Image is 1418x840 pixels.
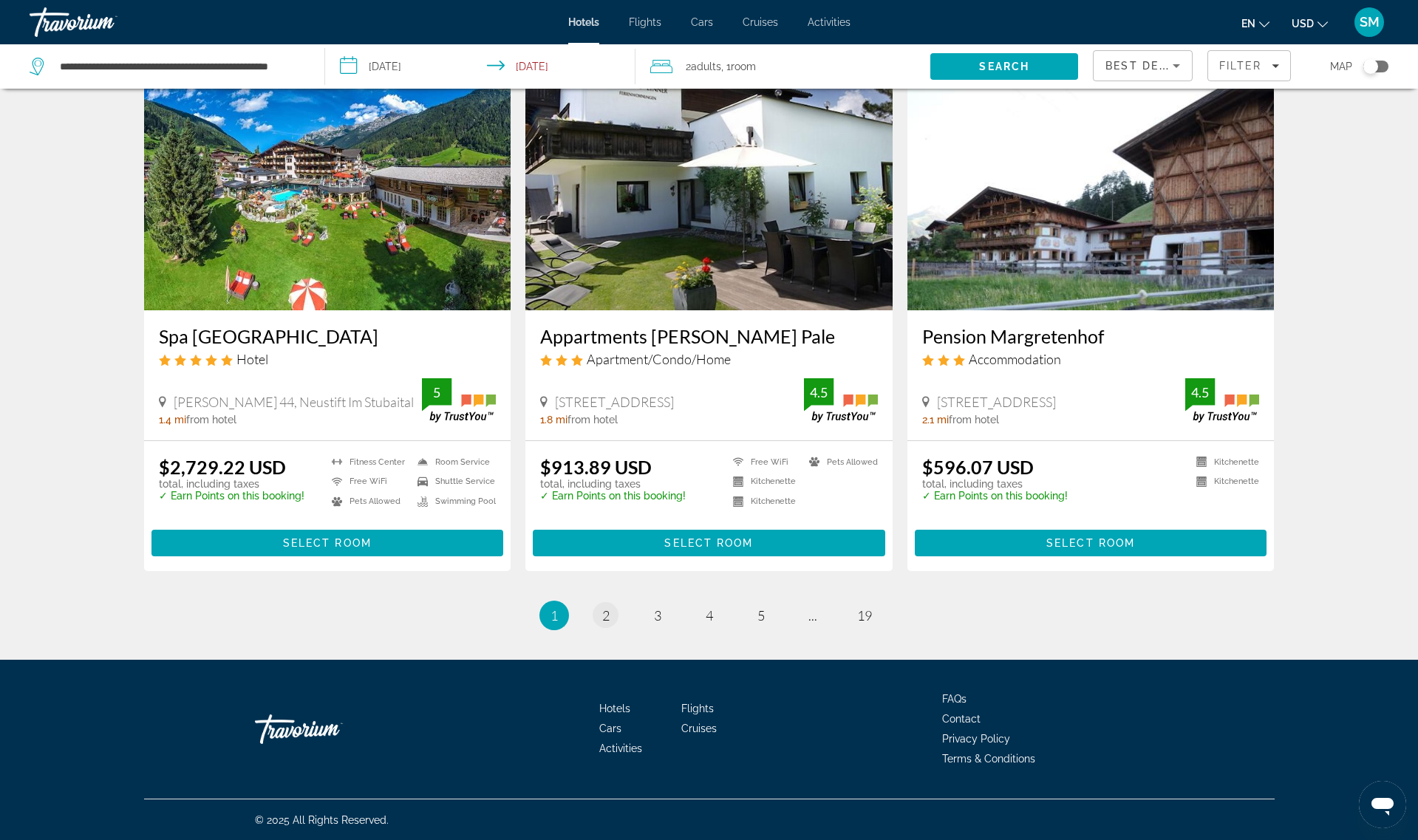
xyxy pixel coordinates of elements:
a: Flights [681,703,714,714]
div: 5 star Hotel [159,351,497,367]
button: Toggle map [1352,60,1388,73]
div: 3 star Apartment [540,351,878,367]
a: Cars [691,16,713,28]
span: ... [808,607,817,624]
span: SM [1360,15,1380,30]
button: Filters [1207,50,1290,81]
li: Kitchenette [726,476,802,488]
a: Travorium [30,3,177,41]
img: Spa Hotel Jagdhof [144,74,511,310]
span: © 2025 All Rights Reserved. [255,814,389,826]
p: total, including taxes [159,478,304,490]
span: 2 [686,56,721,77]
li: Free WiFi [726,456,802,468]
button: Select Room [915,530,1267,556]
div: 4.5 [1185,383,1215,401]
img: Appartments Zinner Pale [525,74,893,310]
button: Select check in and out date [325,44,635,89]
button: Travelers: 2 adults, 0 children [635,44,931,89]
a: Pension Margretenhof [922,325,1260,347]
h3: Spa [GEOGRAPHIC_DATA] [159,325,497,347]
a: Cruises [681,723,717,734]
a: Terms & Conditions [942,753,1035,765]
span: Room [731,61,756,72]
a: Go Home [255,707,403,751]
span: 1.4 mi [159,414,186,426]
nav: Pagination [144,601,1275,630]
span: Adults [691,61,721,72]
mat-select: Sort by [1105,57,1180,75]
img: Pension Margretenhof [907,74,1275,310]
span: Select Room [283,537,372,549]
div: 4.5 [804,383,834,401]
a: Select Room [151,533,504,549]
span: 19 [857,607,872,624]
div: 5 [422,383,451,401]
img: TrustYou guest rating badge [1185,378,1259,422]
span: , 1 [721,56,756,77]
li: Shuttle Service [410,476,496,488]
li: Kitchenette [1189,476,1259,488]
img: TrustYou guest rating badge [422,378,496,422]
p: ✓ Earn Points on this booking! [922,490,1068,502]
p: ✓ Earn Points on this booking! [159,490,304,502]
li: Free WiFi [324,476,410,488]
a: Hotels [599,703,630,714]
li: Swimming Pool [410,495,496,508]
span: [STREET_ADDRESS] [937,394,1056,410]
span: en [1241,18,1255,30]
span: Hotel [236,351,268,367]
span: USD [1292,18,1314,30]
input: Search hotel destination [58,55,302,78]
span: from hotel [949,414,999,426]
span: Map [1330,56,1352,77]
li: Fitness Center [324,456,410,468]
img: TrustYou guest rating badge [804,378,878,422]
button: Change language [1241,13,1269,34]
span: 5 [757,607,765,624]
span: from hotel [567,414,618,426]
li: Kitchenette [726,495,802,508]
button: Search [930,53,1078,80]
iframe: Button to launch messaging window [1359,781,1406,828]
a: Flights [629,16,661,28]
ins: $2,729.22 USD [159,456,286,478]
span: [PERSON_NAME] 44, Neustift Im Stubaital [174,394,414,410]
span: 1 [551,607,558,624]
ins: $913.89 USD [540,456,652,478]
a: FAQs [942,693,967,705]
span: Filter [1219,60,1261,72]
a: Activities [808,16,851,28]
span: [STREET_ADDRESS] [555,394,674,410]
li: Kitchenette [1189,456,1259,468]
a: Privacy Policy [942,733,1010,745]
ins: $596.07 USD [922,456,1034,478]
a: Hotels [568,16,599,28]
span: from hotel [186,414,236,426]
span: Search [979,61,1029,72]
a: Cruises [743,16,778,28]
p: total, including taxes [540,478,686,490]
span: 2.1 mi [922,414,949,426]
span: 2 [602,607,610,624]
a: Appartments [PERSON_NAME] Pale [540,325,878,347]
a: Cars [599,723,621,734]
li: Pets Allowed [324,495,410,508]
span: Contact [942,713,981,725]
li: Room Service [410,456,496,468]
p: ✓ Earn Points on this booking! [540,490,686,502]
span: Best Deals [1105,60,1182,72]
li: Pets Allowed [802,456,878,468]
